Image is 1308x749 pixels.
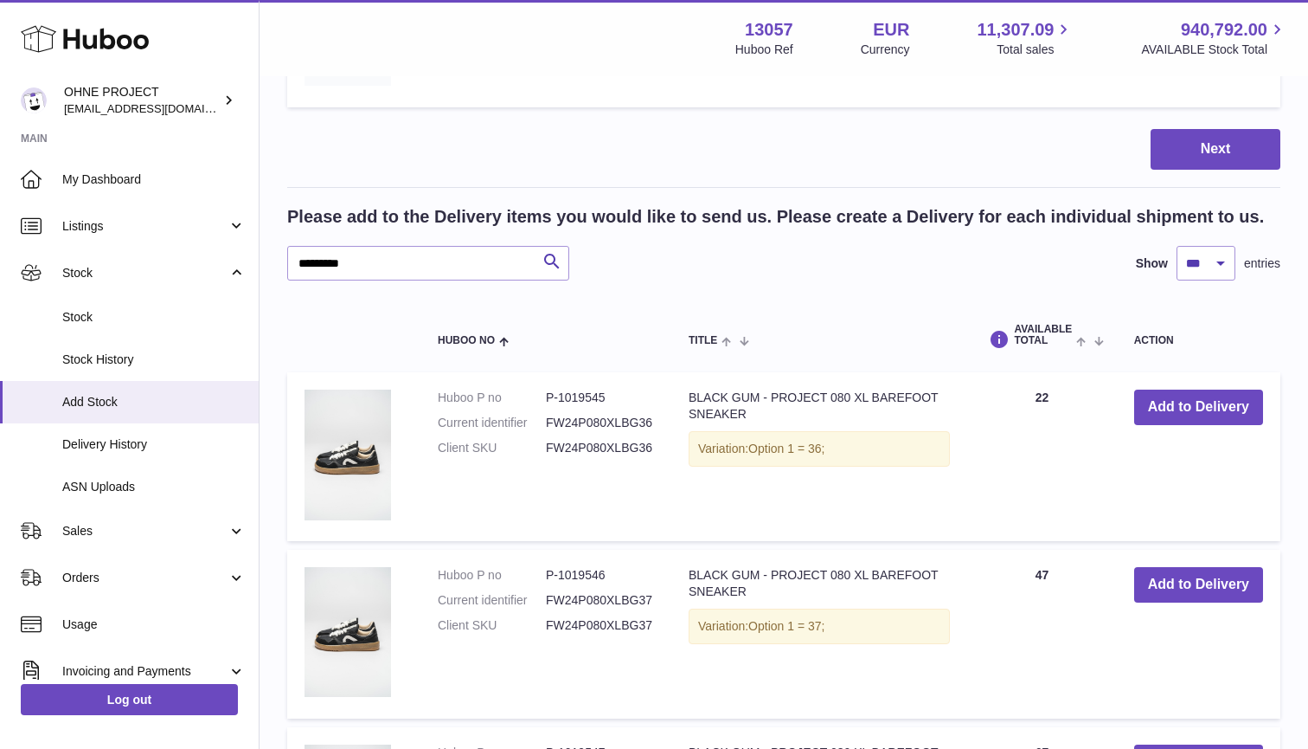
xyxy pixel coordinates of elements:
span: Orders [62,570,228,586]
span: ASN Uploads [62,479,246,495]
a: 940,792.00 AVAILABLE Stock Total [1141,18,1287,58]
dd: P-1019546 [546,567,654,584]
dt: Current identifier [438,592,546,609]
span: Title [689,335,717,346]
span: AVAILABLE Stock Total [1141,42,1287,58]
span: Option 1 = 37; [748,619,824,633]
span: Stock [62,309,246,326]
span: Listings [62,218,228,235]
span: Invoicing and Payments [62,663,228,680]
span: Sales [62,523,228,539]
button: Add to Delivery [1134,567,1263,603]
dd: FW24P080XLBG37 [546,617,654,634]
button: Add to Delivery [1134,390,1263,425]
strong: 13057 [745,18,793,42]
span: entries [1244,255,1280,272]
dt: Huboo P no [438,567,546,584]
td: BLACK GUM - PROJECT 080 XL BAREFOOT SNEAKER [671,372,967,541]
span: 11,307.09 [977,18,1054,42]
td: 47 [967,550,1116,719]
div: Currency [861,42,910,58]
span: Option 1 = 36; [748,442,824,455]
span: Stock History [62,352,246,368]
img: BLACK GUM - PROJECT 080 XL BAREFOOT SNEAKER [305,390,391,520]
img: BLACK GUM - PROJECT 080 XL BAREFOOT SNEAKER [305,567,391,697]
span: Huboo no [438,335,495,346]
button: Next [1151,129,1280,170]
dd: FW24P080XLBG37 [546,592,654,609]
div: OHNE PROJECT [64,84,220,117]
span: 940,792.00 [1181,18,1267,42]
dt: Current identifier [438,415,546,431]
div: Variation: [689,609,950,644]
span: Delivery History [62,436,246,453]
label: Show [1136,255,1168,272]
img: support@ohneproject.com [21,87,47,113]
div: Variation: [689,431,950,467]
div: Action [1134,335,1263,346]
dt: Client SKU [438,617,546,634]
h2: Please add to the Delivery items you would like to send us. Please create a Delivery for each ind... [287,205,1264,229]
strong: EUR [873,18,909,42]
span: [EMAIL_ADDRESS][DOMAIN_NAME] [64,101,254,115]
span: My Dashboard [62,171,246,188]
span: Stock [62,265,228,281]
span: AVAILABLE Total [1014,324,1072,346]
td: 22 [967,372,1116,541]
a: Log out [21,684,238,715]
span: Total sales [997,42,1074,58]
a: 11,307.09 Total sales [977,18,1074,58]
dt: Client SKU [438,440,546,456]
dd: FW24P080XLBG36 [546,415,654,431]
dd: FW24P080XLBG36 [546,440,654,456]
dd: P-1019545 [546,390,654,406]
span: Add Stock [62,394,246,410]
td: BLACK GUM - PROJECT 080 XL BAREFOOT SNEAKER [671,550,967,719]
span: Usage [62,617,246,633]
div: Huboo Ref [735,42,793,58]
dt: Huboo P no [438,390,546,406]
